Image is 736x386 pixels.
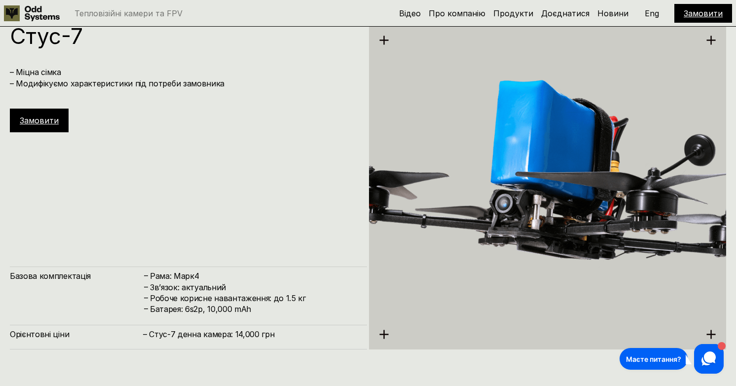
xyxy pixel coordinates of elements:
[143,329,357,340] h4: – Стус-7 денна камера: 14,000 грн
[10,329,143,340] h4: Орієнтовні ціни
[144,281,148,292] h4: –
[150,282,357,293] h4: Зв’язок: актуальний
[645,9,659,17] p: Eng
[617,342,726,376] iframe: HelpCrunch
[150,304,357,314] h4: Батарея: 6s2p, 10,000 mAh
[684,8,723,18] a: Замовити
[429,8,485,18] a: Про компанію
[10,270,143,281] h4: Базова комплектація
[150,270,357,281] h4: Рама: Марк4
[399,8,421,18] a: Відео
[493,8,533,18] a: Продукти
[597,8,628,18] a: Новини
[74,9,183,17] p: Тепловізійні камери та FPV
[541,8,589,18] a: Доєднатися
[10,25,357,47] h1: Стус-7
[144,292,148,303] h4: –
[10,67,357,89] h4: – Міцна сімка – Модифікуємо характеристики під потреби замовника
[20,116,59,125] a: Замовити
[144,303,148,314] h4: –
[150,293,357,304] h4: Робоче корисне навантаження: до 1.5 кг
[144,270,148,281] h4: –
